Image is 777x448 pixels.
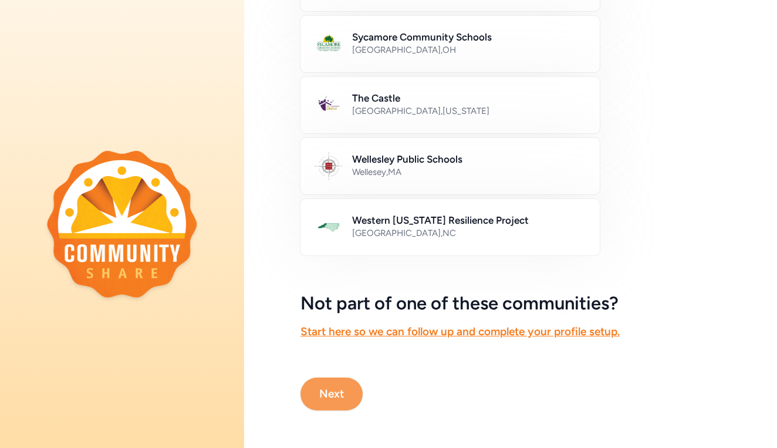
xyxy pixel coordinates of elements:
[315,213,343,241] img: Logo
[315,30,343,58] img: Logo
[352,227,586,239] div: [GEOGRAPHIC_DATA] , NC
[352,44,586,56] div: [GEOGRAPHIC_DATA] , OH
[352,166,586,178] div: Wellesey , MA
[352,213,586,227] h2: Western [US_STATE] Resilience Project
[352,105,586,117] div: [GEOGRAPHIC_DATA] , [US_STATE]
[300,378,363,410] button: Next
[300,325,620,338] a: Start here so we can follow up and complete your profile setup.
[352,152,586,166] h2: Wellesley Public Schools
[352,91,586,105] h2: The Castle
[300,293,721,314] h5: Not part of one of these communities?
[352,30,586,44] h2: Sycamore Community Schools
[47,150,197,297] img: logo
[315,91,343,119] img: Logo
[315,152,343,180] img: Logo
